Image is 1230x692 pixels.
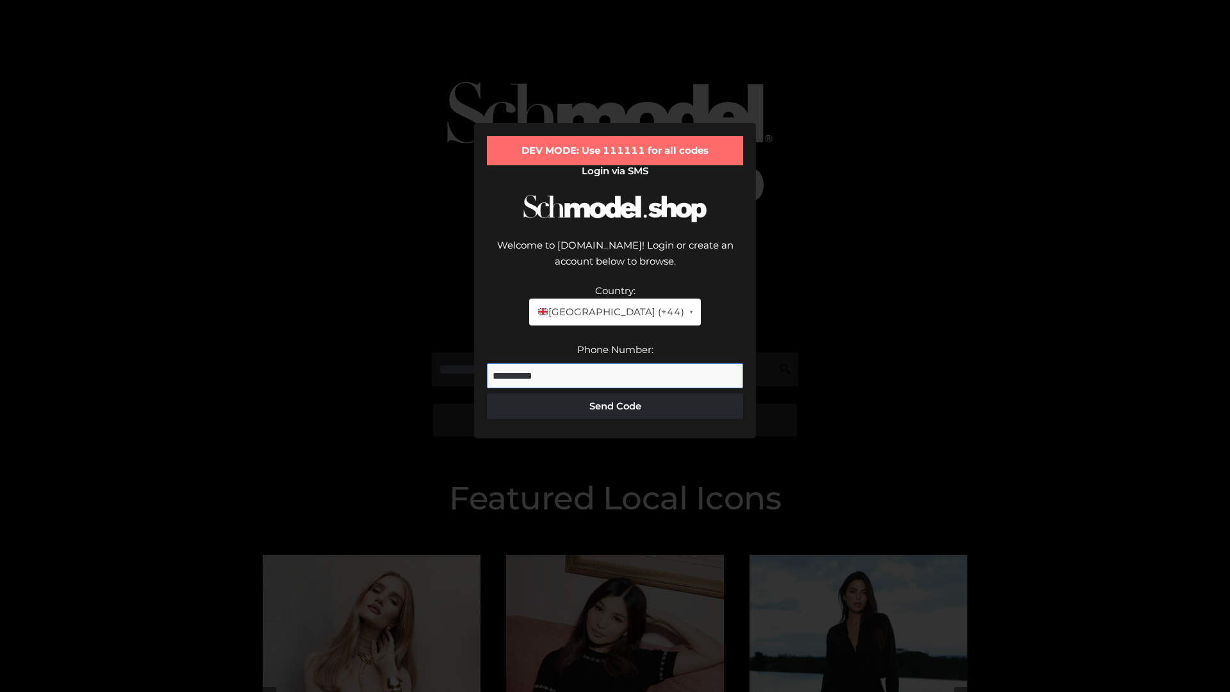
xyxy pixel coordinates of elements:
[487,237,743,283] div: Welcome to [DOMAIN_NAME]! Login or create an account below to browse.
[487,136,743,165] div: DEV MODE: Use 111111 for all codes
[537,304,684,320] span: [GEOGRAPHIC_DATA] (+44)
[487,393,743,419] button: Send Code
[577,343,653,356] label: Phone Number:
[519,183,711,234] img: Schmodel Logo
[595,284,635,297] label: Country:
[538,307,548,317] img: 🇬🇧
[487,165,743,177] h2: Login via SMS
